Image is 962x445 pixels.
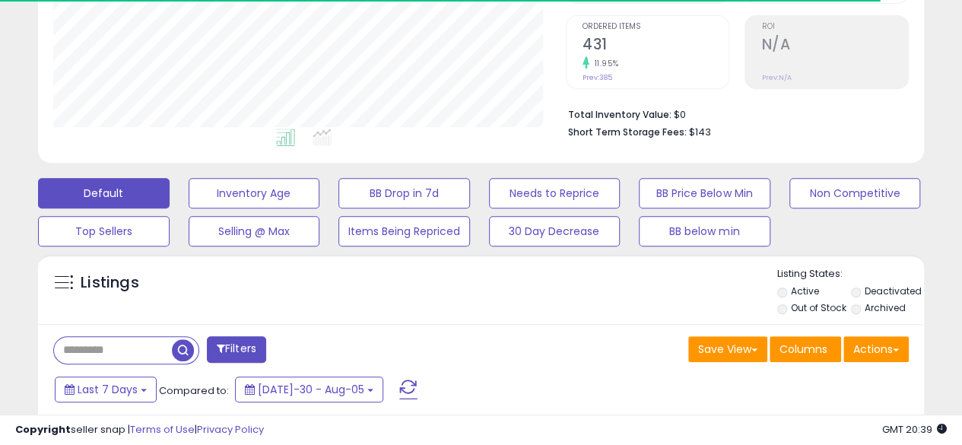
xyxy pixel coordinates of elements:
button: Inventory Age [189,178,320,208]
span: [DATE]-30 - Aug-05 [258,382,364,397]
h2: N/A [761,36,908,56]
p: Listing States: [777,267,924,281]
button: Filters [207,336,266,363]
button: Save View [688,336,767,362]
button: Selling @ Max [189,216,320,246]
label: Archived [865,301,906,314]
small: Prev: N/A [761,73,791,82]
span: $143 [689,125,711,139]
button: Top Sellers [38,216,170,246]
label: Active [790,284,818,297]
span: Ordered Items [583,23,729,31]
button: BB Drop in 7d [338,178,470,208]
a: Terms of Use [130,422,195,437]
button: Needs to Reprice [489,178,621,208]
li: $0 [568,104,897,122]
h2: 431 [583,36,729,56]
button: BB below min [639,216,770,246]
button: Non Competitive [789,178,921,208]
label: Out of Stock [790,301,846,314]
h5: Listings [81,272,139,294]
button: 30 Day Decrease [489,216,621,246]
span: 2025-08-13 20:39 GMT [882,422,947,437]
button: Last 7 Days [55,377,157,402]
span: Columns [779,342,827,357]
small: Prev: 385 [583,73,612,82]
a: Privacy Policy [197,422,264,437]
button: Items Being Repriced [338,216,470,246]
button: Columns [770,336,841,362]
label: Deactivated [865,284,922,297]
div: seller snap | | [15,423,264,437]
button: BB Price Below Min [639,178,770,208]
strong: Copyright [15,422,71,437]
span: ROI [761,23,908,31]
button: Default [38,178,170,208]
b: Short Term Storage Fees: [568,126,687,138]
small: 11.95% [589,58,619,69]
span: Compared to: [159,383,229,398]
button: [DATE]-30 - Aug-05 [235,377,383,402]
b: Total Inventory Value: [568,108,671,121]
button: Actions [843,336,909,362]
span: Last 7 Days [78,382,138,397]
